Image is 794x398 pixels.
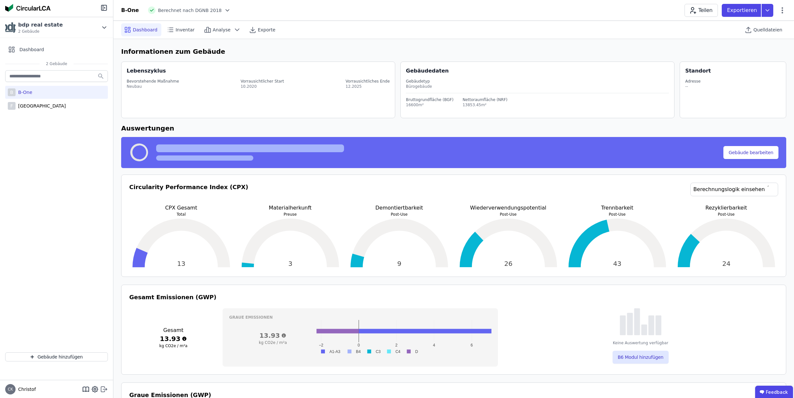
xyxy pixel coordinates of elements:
[129,334,217,343] h3: 13.93
[685,79,701,84] div: Adresse
[18,21,63,29] div: bdp real estate
[238,204,342,212] p: Materialherkunft
[127,67,166,75] div: Lebenszyklus
[723,146,778,159] button: Gebäude bearbeiten
[674,204,778,212] p: Rezyklierbarkeit
[40,61,74,66] span: 2 Gebäude
[406,102,454,108] div: 16600m²
[620,308,662,335] img: empty-state
[241,84,284,89] div: 10.2020
[238,212,342,217] p: Preuse
[229,340,316,345] h3: kg CO2e / m²a
[565,204,669,212] p: Trennbarkeit
[406,79,669,84] div: Gebäudetyp
[16,89,32,96] div: B-One
[346,79,390,84] div: Vorrausichtliches Ende
[685,84,701,89] div: --
[258,27,275,33] span: Exporte
[129,293,778,302] h3: Gesamt Emissionen (GWP)
[5,4,51,12] img: Concular
[463,97,508,102] div: Nettoraumfläche (NRF)
[176,27,195,33] span: Inventar
[229,331,316,340] h3: 13.93
[129,204,233,212] p: CPX Gesamt
[127,79,179,84] div: Bevorstehende Maßnahme
[456,212,560,217] p: Post-Use
[158,7,222,14] span: Berechnet nach DGNB 2018
[565,212,669,217] p: Post-Use
[754,27,782,33] span: Quelldateien
[8,88,16,96] div: B
[613,340,668,346] div: Keine Auswertung verfügbar
[347,212,451,217] p: Post-Use
[129,183,248,204] h3: Circularity Performance Index (CPX)
[674,212,778,217] p: Post-Use
[121,6,139,14] div: B-One
[229,315,491,320] h3: Graue Emissionen
[121,123,786,133] h6: Auswertungen
[127,84,179,89] div: Neubau
[456,204,560,212] p: Wiederverwendungspotential
[406,84,669,89] div: Bürogebäude
[613,351,669,364] button: B6 Modul hinzufügen
[213,27,231,33] span: Analyse
[690,183,778,196] a: Berechnungslogik einsehen
[133,27,157,33] span: Dashboard
[18,29,63,34] span: 2 Gebäude
[8,387,13,391] span: CK
[346,84,390,89] div: 12.2025
[406,67,674,75] div: Gebäudedaten
[8,102,16,110] div: F
[685,4,718,17] button: Teilen
[463,102,508,108] div: 13853.45m²
[241,79,284,84] div: Vorrausichtlicher Start
[5,22,16,33] img: bdp real estate
[406,97,454,102] div: Bruttogrundfläche (BGF)
[19,46,44,53] span: Dashboard
[16,386,36,392] span: Christof
[727,6,758,14] p: Exportieren
[129,343,217,348] h3: kg CO2e / m²a
[129,326,217,334] h3: Gesamt
[129,212,233,217] p: Total
[685,67,711,75] div: Standort
[16,103,66,109] div: [GEOGRAPHIC_DATA]
[5,352,108,361] button: Gebäude hinzufügen
[347,204,451,212] p: Demontiertbarkeit
[121,47,786,56] h6: Informationen zum Gebäude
